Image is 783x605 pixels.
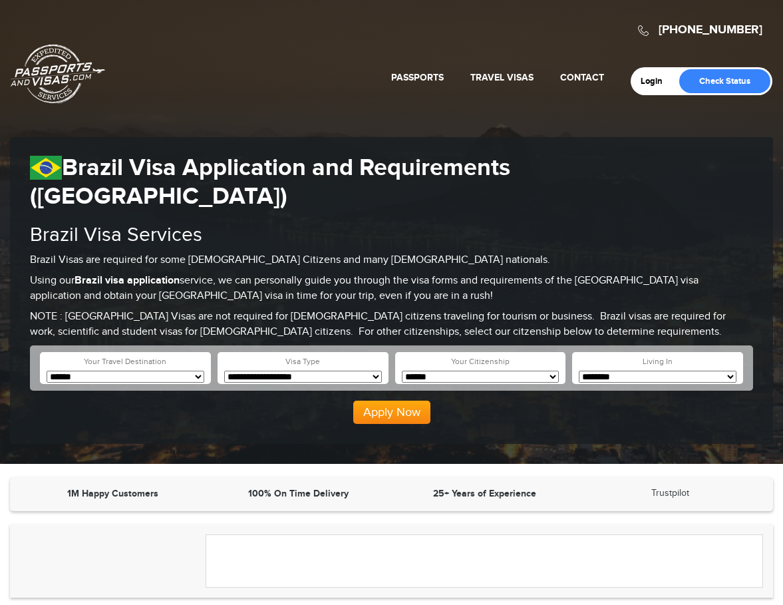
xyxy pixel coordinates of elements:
strong: 25+ Years of Experience [433,488,536,499]
label: Living In [643,356,673,367]
strong: 100% On Time Delivery [248,488,349,499]
a: [PHONE_NUMBER] [659,23,762,37]
h2: Brazil Visa Services [30,224,753,246]
a: Login [641,76,672,87]
a: Check Status [679,69,770,93]
button: Apply Now [353,401,430,425]
label: Your Citizenship [451,356,510,367]
strong: Brazil visa application [75,274,180,287]
a: Trustpilot [651,488,689,499]
a: Contact [560,72,604,83]
label: Visa Type [285,356,320,367]
a: Travel Visas [470,72,534,83]
p: Brazil Visas are required for some [DEMOGRAPHIC_DATA] Citizens and many [DEMOGRAPHIC_DATA] nation... [30,253,753,268]
strong: 1M Happy Customers [67,488,158,499]
a: Passports & [DOMAIN_NAME] [11,44,105,104]
h1: Brazil Visa Application and Requirements ([GEOGRAPHIC_DATA]) [30,154,753,211]
p: Using our service, we can personally guide you through the visa forms and requirements of the [GE... [30,274,753,304]
a: Passports [391,72,444,83]
p: NOTE : [GEOGRAPHIC_DATA] Visas are not required for [DEMOGRAPHIC_DATA] citizens traveling for tou... [30,309,753,340]
label: Your Travel Destination [84,356,166,367]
